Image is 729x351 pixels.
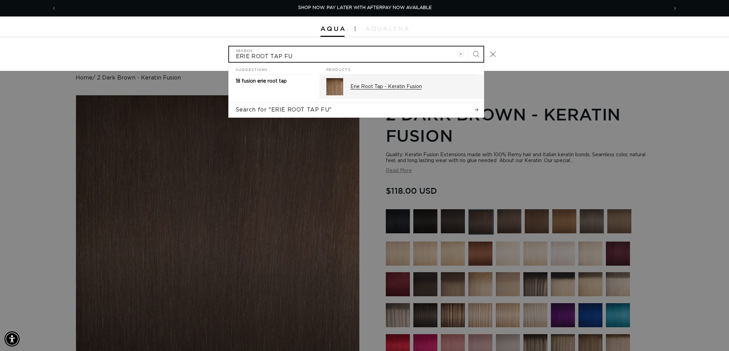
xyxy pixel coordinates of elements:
button: Next announcement [667,2,683,15]
button: Clear search term [453,46,468,62]
button: Previous announcement [46,2,62,15]
div: Accessibility Menu [4,331,20,347]
img: Aqua Hair Extensions [320,26,345,31]
a: Erie Root Tap - Keratin Fusion [319,75,484,99]
button: Close [486,46,501,62]
h2: Products [326,63,477,75]
span: SHOP NOW. PAY LATER WITH AFTERPAY NOW AVAILABLE [298,6,432,10]
span: Search for "ERIE ROOT TAP FU" [236,106,332,114]
a: 18 fusion erie root tap [229,75,319,88]
span: 18 fusion erie root tap [236,79,287,84]
p: Erie Root Tap - Keratin Fusion [350,84,477,90]
img: aqualyna.com [366,26,409,31]
button: Search [468,46,483,62]
iframe: Chat Widget [633,277,729,351]
h2: Suggestions [236,63,313,75]
input: Search [229,46,483,62]
p: 18 fusion erie root tap [236,78,287,84]
img: Erie Root Tap - Keratin Fusion [326,78,344,95]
